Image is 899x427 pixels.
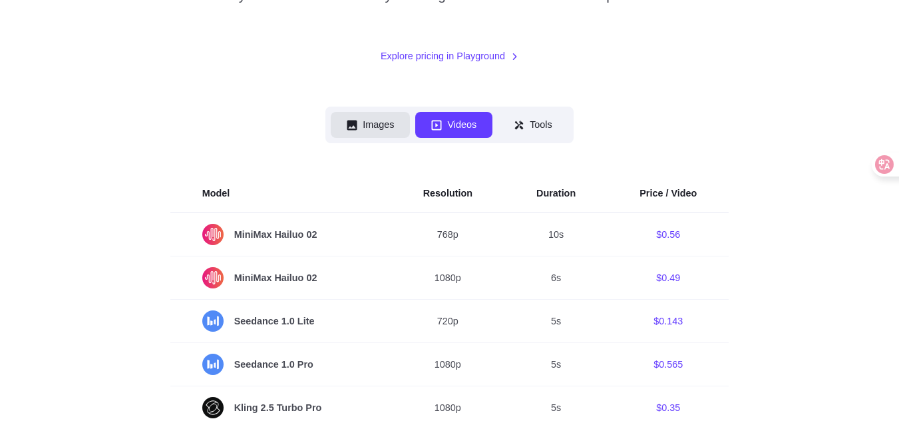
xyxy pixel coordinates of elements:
th: Model [170,175,391,213]
td: 720p [391,300,504,343]
button: Videos [415,112,492,138]
span: Seedance 1.0 Pro [202,354,359,375]
button: Tools [498,112,568,138]
button: Images [331,112,410,138]
td: 5s [504,343,608,386]
span: MiniMax Hailuo 02 [202,224,359,245]
td: $0.143 [608,300,729,343]
td: 1080p [391,256,504,300]
th: Resolution [391,175,504,213]
td: $0.565 [608,343,729,386]
td: $0.49 [608,256,729,300]
td: 1080p [391,343,504,386]
span: MiniMax Hailuo 02 [202,267,359,288]
th: Duration [504,175,608,213]
td: 6s [504,256,608,300]
span: Kling 2.5 Turbo Pro [202,397,359,418]
a: Explore pricing in Playground [381,49,518,64]
td: 768p [391,213,504,256]
td: 10s [504,213,608,256]
td: $0.56 [608,213,729,256]
span: Seedance 1.0 Lite [202,310,359,332]
td: 5s [504,300,608,343]
th: Price / Video [608,175,729,213]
